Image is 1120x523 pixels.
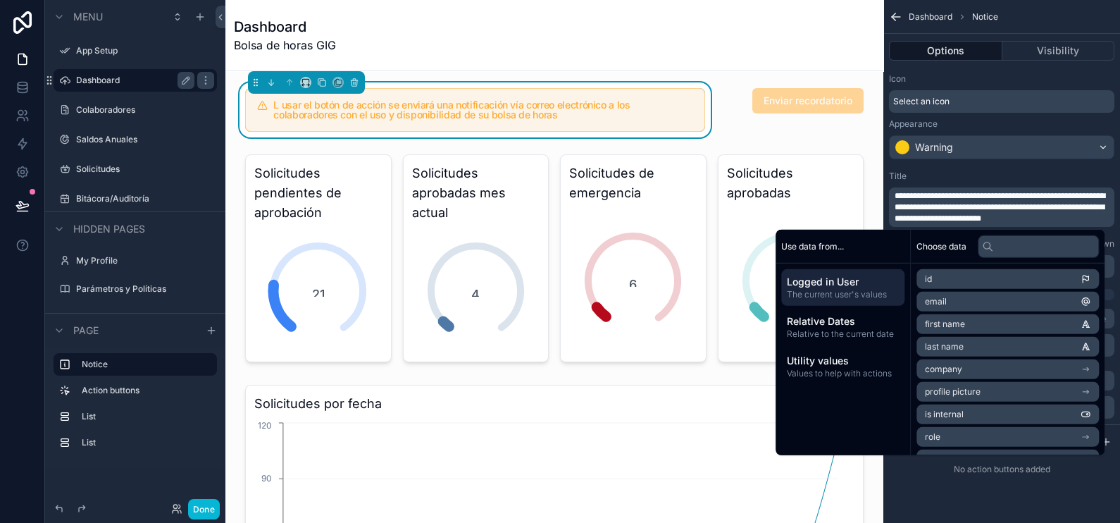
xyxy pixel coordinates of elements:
[82,437,211,448] label: List
[273,100,692,120] h5: L usar el botón de acción se enviará una notificación vía correo electrónico a los colaboradores ...
[76,255,214,266] label: My Profile
[889,135,1114,159] button: Warning
[916,240,966,252] span: Choose data
[82,385,211,396] label: Action buttons
[73,10,103,24] span: Menu
[188,499,220,519] button: Done
[915,140,953,154] div: Warning
[787,368,899,379] span: Values to help with actions
[909,11,952,23] span: Dashboard
[889,118,938,130] label: Appearance
[883,458,1120,481] div: No action buttons added
[1002,41,1115,61] button: Visibility
[45,347,225,468] div: scrollable content
[76,104,214,116] label: Colaboradores
[234,17,336,37] h1: Dashboard
[73,222,145,236] span: Hidden pages
[787,328,899,340] span: Relative to the current date
[787,354,899,368] span: Utility values
[73,324,99,338] span: Page
[972,11,998,23] span: Notice
[82,411,211,422] label: List
[781,240,844,252] span: Use data from...
[787,314,899,328] span: Relative Dates
[893,96,950,107] span: Select an icon
[889,187,1114,227] div: scrollable content
[787,289,899,300] span: The current user's values
[76,75,189,86] label: Dashboard
[234,37,336,54] span: Bolsa de horas GIG
[76,283,214,295] label: Parámetros y Políticas
[76,164,214,175] label: Solicitudes
[889,41,1002,61] button: Options
[76,193,214,204] label: Bitácora/Auditoría
[787,275,899,289] span: Logged in User
[76,45,214,56] label: App Setup
[776,264,910,390] div: scrollable content
[82,359,206,370] label: Notice
[889,73,906,85] label: Icon
[76,134,214,145] label: Saldos Anuales
[889,171,907,182] label: Title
